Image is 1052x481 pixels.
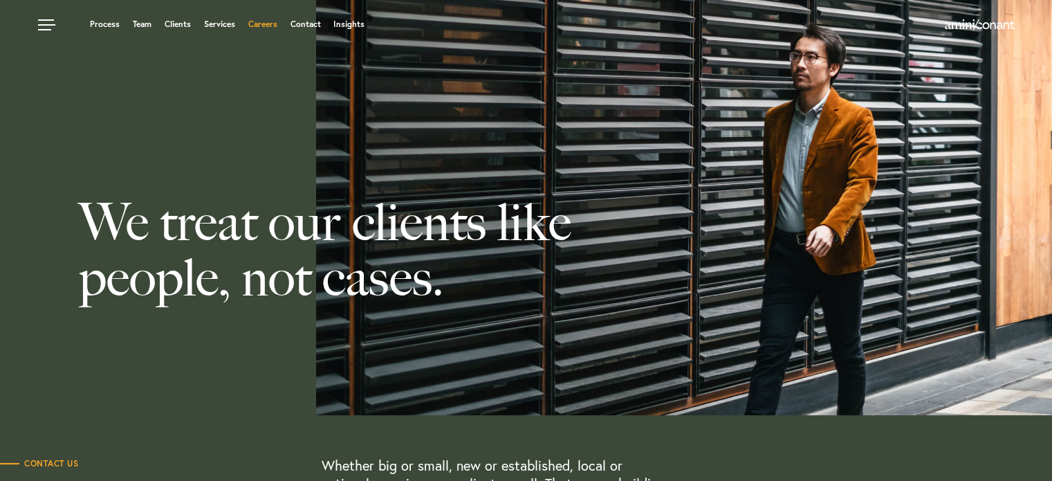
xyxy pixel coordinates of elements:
[945,20,1014,31] a: Home
[133,20,151,28] a: Team
[165,20,191,28] a: Clients
[90,20,120,28] a: Process
[333,20,364,28] a: Insights
[204,20,235,28] a: Services
[248,20,277,28] a: Careers
[290,20,320,28] a: Contact
[945,19,1014,30] img: Amini & Conant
